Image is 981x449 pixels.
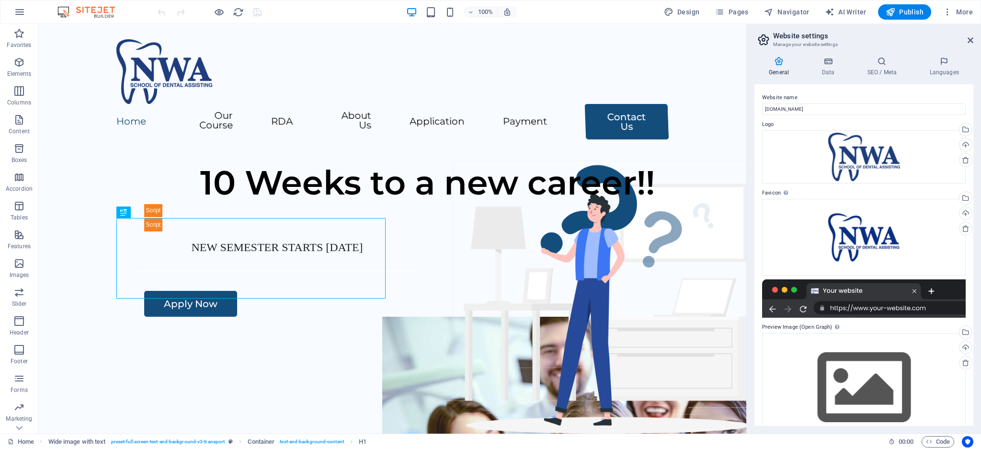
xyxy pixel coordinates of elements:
div: NWASDA-Blue-xsmall-7ioWtpe1p2IIEZ4ImVW-0A-T6uMdqEVLFNoZGKEF9pZGA.png [762,199,966,276]
button: Pages [711,4,752,20]
h4: Data [807,57,853,77]
span: . text-and-background-content [278,436,344,448]
h2: Website settings [773,32,973,40]
p: Content [9,127,30,135]
img: Editor Logo [55,6,127,18]
p: Images [10,271,29,279]
p: Favorites [7,41,31,49]
p: Header [10,329,29,336]
span: Click to select. Double-click to edit [359,436,366,448]
button: reload [232,6,244,18]
span: Click to select. Double-click to edit [48,436,106,448]
label: Website name [762,92,966,104]
p: Marketing [6,415,32,423]
span: : [905,438,907,445]
span: Pages [715,7,748,17]
button: 100% [464,6,498,18]
h4: General [754,57,807,77]
span: Click to select. Double-click to edit [248,436,274,448]
span: Code [926,436,950,448]
p: Columns [7,99,31,106]
button: Usercentrics [962,436,973,448]
button: Click here to leave preview mode and continue editing [213,6,225,18]
h4: Languages [915,57,973,77]
nav: breadcrumb [48,436,367,448]
button: More [939,4,977,20]
div: Select files from the file manager, stock photos, or upload file(s) [762,333,966,443]
label: Logo [762,119,966,130]
div: Design (Ctrl+Alt+Y) [660,4,704,20]
button: AI Writer [821,4,870,20]
p: Forms [11,386,28,394]
span: . preset-fullscreen-text-and-background-v3-transport [109,436,225,448]
i: Reload page [233,7,244,18]
i: On resize automatically adjust zoom level to fit chosen device. [503,8,512,16]
span: Navigator [764,7,810,17]
p: Accordion [6,185,33,193]
h6: Session time [889,436,914,448]
button: Navigator [760,4,813,20]
button: Design [660,4,704,20]
button: Code [922,436,954,448]
p: Slider [12,300,27,308]
p: Boxes [11,156,27,164]
span: AI Writer [825,7,867,17]
p: Features [8,242,31,250]
div: cropped-CLEAR-BACKGROUND_NWAlogo-UbKQejozpZn2aOV7WhUQKA.png [762,130,966,184]
input: Name... [762,104,966,115]
span: Publish [886,7,924,17]
i: This element is a customizable preset [228,439,233,444]
span: More [943,7,973,17]
p: Elements [7,70,32,78]
p: Tables [11,214,28,221]
span: Design [664,7,700,17]
a: Click to cancel selection. Double-click to open Pages [8,436,34,448]
h4: SEO / Meta [853,57,915,77]
span: 00 00 [899,436,913,448]
label: Preview Image (Open Graph) [762,322,966,333]
h6: 100% [478,6,493,18]
p: Footer [11,357,28,365]
h3: Manage your website settings [773,40,954,49]
label: Favicon [762,187,966,199]
button: Publish [878,4,931,20]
